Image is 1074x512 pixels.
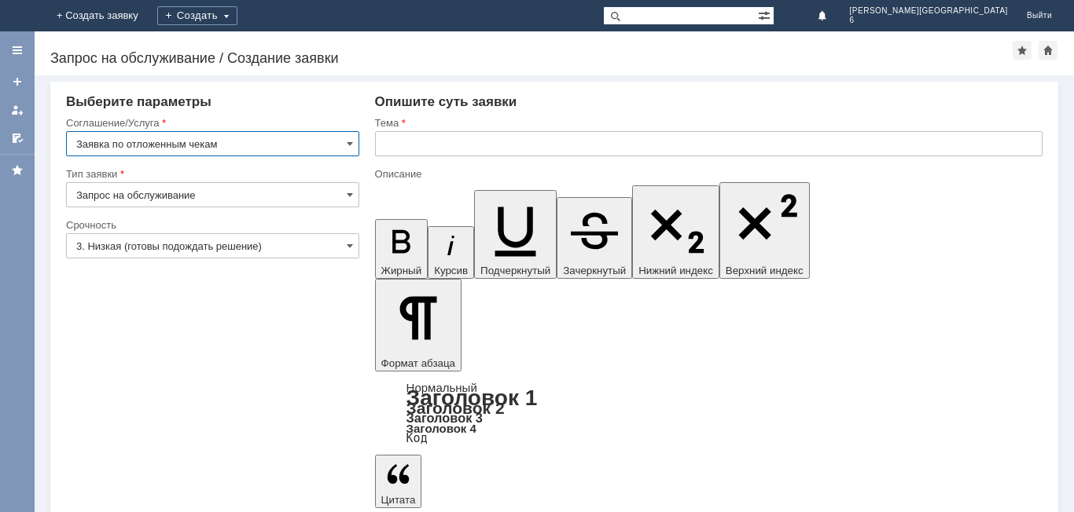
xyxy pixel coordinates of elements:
a: Заголовок 3 [406,411,483,425]
button: Зачеркнутый [557,197,632,279]
div: Создать [157,6,237,25]
div: Сделать домашней страницей [1039,41,1057,60]
span: Нижний индекс [638,265,713,276]
div: Описание [375,169,1039,179]
div: Формат абзаца [375,382,1043,444]
span: Жирный [381,265,422,276]
a: Создать заявку [5,69,30,94]
button: Жирный [375,219,428,279]
span: Выберите параметры [66,94,211,109]
span: [PERSON_NAME][GEOGRAPHIC_DATA] [850,6,1008,16]
a: Заголовок 4 [406,422,476,435]
button: Подчеркнутый [474,190,557,279]
div: Тип заявки [66,169,356,179]
button: Курсив [428,226,474,279]
div: Тема [375,118,1039,128]
span: Опишите суть заявки [375,94,517,109]
span: Формат абзаца [381,357,455,369]
span: Курсив [434,265,468,276]
span: Расширенный поиск [758,7,774,22]
div: Добавить в избранное [1013,41,1032,60]
span: Зачеркнутый [563,265,626,276]
a: Заголовок 1 [406,386,538,410]
button: Формат абзаца [375,279,462,371]
a: Мои согласования [5,126,30,151]
div: Соглашение/Услуга [66,118,356,128]
a: Мои заявки [5,97,30,123]
div: Запрос на обслуживание / Создание заявки [50,50,1013,66]
a: Код [406,431,428,445]
span: Верхний индекс [726,265,804,276]
div: Срочность [66,220,356,230]
span: Цитата [381,494,416,506]
a: Нормальный [406,381,477,394]
span: Подчеркнутый [480,265,550,276]
a: Заголовок 2 [406,399,505,417]
span: 6 [850,16,1008,25]
button: Цитата [375,455,422,508]
button: Верхний индекс [719,182,810,279]
button: Нижний индекс [632,185,719,279]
